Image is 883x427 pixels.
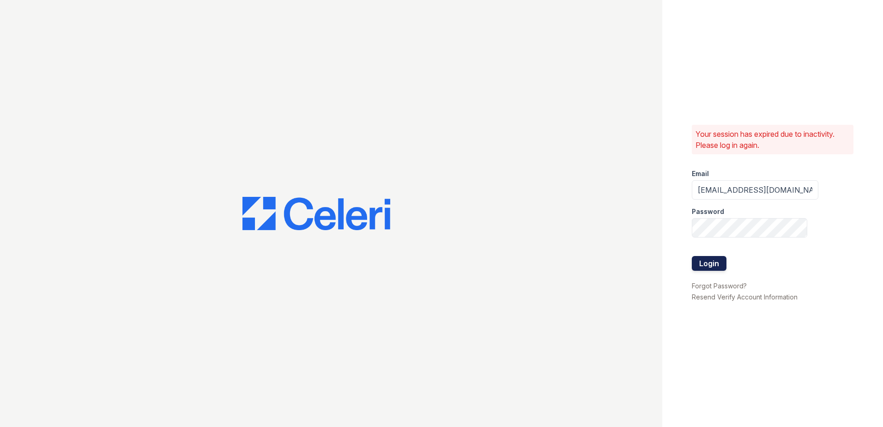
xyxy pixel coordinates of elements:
[692,207,724,216] label: Password
[692,169,709,178] label: Email
[692,282,747,290] a: Forgot Password?
[692,256,726,271] button: Login
[692,293,798,301] a: Resend Verify Account Information
[242,197,390,230] img: CE_Logo_Blue-a8612792a0a2168367f1c8372b55b34899dd931a85d93a1a3d3e32e68fde9ad4.png
[696,128,850,151] p: Your session has expired due to inactivity. Please log in again.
